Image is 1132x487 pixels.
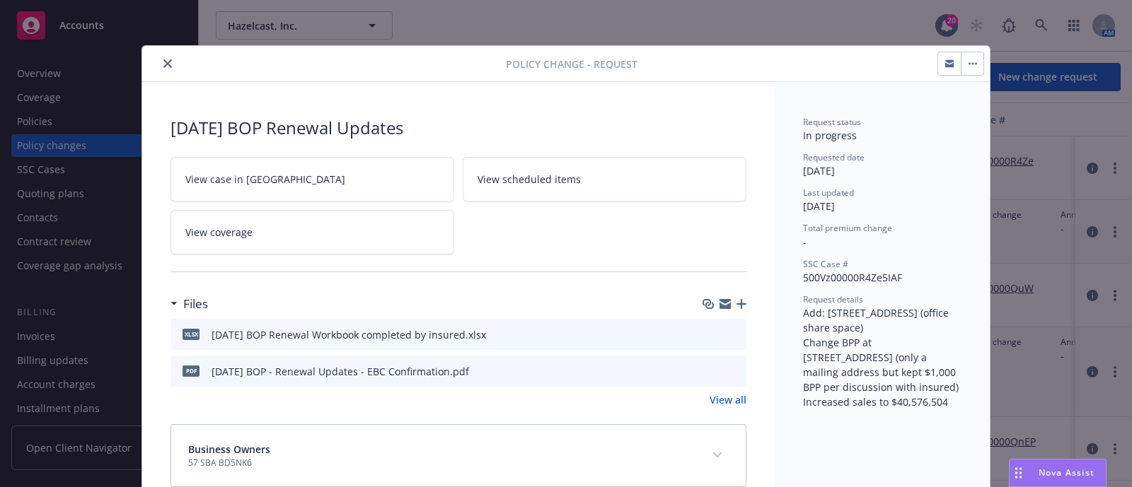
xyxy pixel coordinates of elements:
button: download file [705,327,717,342]
div: [DATE] BOP - Renewal Updates - EBC Confirmation.pdf [212,364,469,379]
div: Drag to move [1010,459,1027,486]
span: [DATE] [803,199,835,213]
a: View coverage [171,210,454,254]
span: Request details [803,293,863,305]
span: Request status [803,116,861,128]
span: 57 SBA BD5NK6 [188,457,270,469]
span: - [803,235,807,249]
span: xlsx [183,329,200,339]
div: Business Owners57 SBA BD5NK6expand content [171,425,746,486]
div: [DATE] BOP Renewal Workbook completed by insured.xlsx [212,327,486,342]
a: View scheduled items [463,157,746,201]
button: expand content [706,444,729,467]
button: preview file [728,327,741,342]
button: preview file [728,364,741,379]
button: Nova Assist [1009,459,1107,487]
button: close [159,55,176,72]
span: [DATE] [803,164,835,177]
span: Requested date [803,151,865,163]
a: View case in [GEOGRAPHIC_DATA] [171,157,454,201]
span: Policy change - Request [506,57,637,71]
span: Last updated [803,187,854,199]
span: View case in [GEOGRAPHIC_DATA] [185,172,345,187]
div: Files [171,295,208,313]
button: download file [705,364,717,379]
span: View scheduled items [478,172,581,187]
h3: Files [183,295,208,313]
span: View coverage [185,225,253,240]
span: Add: [STREET_ADDRESS] (office share space) Change BPP at [STREET_ADDRESS] (only a mailing address... [803,306,959,409]
span: Total premium change [803,222,892,234]
span: In progress [803,129,857,142]
div: [DATE] BOP Renewal Updates [171,116,746,140]
span: 500Vz00000R4Ze5IAF [803,271,902,284]
span: Business Owners [188,442,270,457]
span: Nova Assist [1039,467,1095,479]
span: SSC Case # [803,258,848,270]
span: pdf [183,365,200,376]
a: View all [710,392,746,407]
